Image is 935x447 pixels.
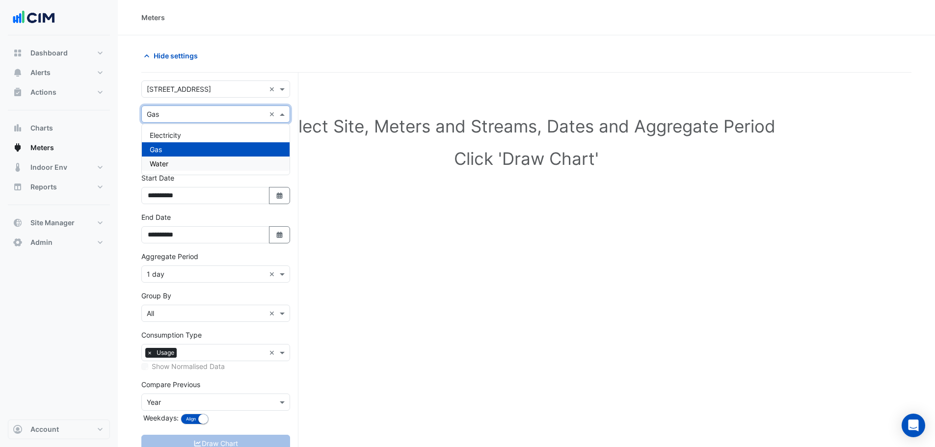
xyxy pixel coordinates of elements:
[13,182,23,192] app-icon: Reports
[30,182,57,192] span: Reports
[8,63,110,82] button: Alerts
[13,123,23,133] app-icon: Charts
[12,8,56,27] img: Company Logo
[30,424,59,434] span: Account
[13,162,23,172] app-icon: Indoor Env
[145,348,154,358] span: ×
[154,348,177,358] span: Usage
[269,347,277,358] span: Clear
[13,48,23,58] app-icon: Dashboard
[8,158,110,177] button: Indoor Env
[275,231,284,239] fa-icon: Select Date
[275,191,284,200] fa-icon: Select Date
[13,218,23,228] app-icon: Site Manager
[142,124,290,175] div: Options List
[30,87,56,97] span: Actions
[150,159,168,168] span: Water
[141,290,171,301] label: Group By
[150,131,181,139] span: Electricity
[152,361,225,371] label: Show Normalised Data
[150,145,162,154] span: Gas
[30,218,75,228] span: Site Manager
[8,118,110,138] button: Charts
[30,237,53,247] span: Admin
[30,68,51,78] span: Alerts
[141,330,202,340] label: Consumption Type
[269,269,277,279] span: Clear
[141,212,171,222] label: End Date
[8,82,110,102] button: Actions
[8,213,110,233] button: Site Manager
[269,308,277,318] span: Clear
[141,12,165,23] div: Meters
[141,413,179,423] label: Weekdays:
[269,109,277,119] span: Clear
[30,162,67,172] span: Indoor Env
[8,177,110,197] button: Reports
[141,361,290,371] div: Select meters or streams to enable normalisation
[141,47,204,64] button: Hide settings
[141,173,174,183] label: Start Date
[30,143,54,153] span: Meters
[13,143,23,153] app-icon: Meters
[8,43,110,63] button: Dashboard
[13,237,23,247] app-icon: Admin
[8,138,110,158] button: Meters
[154,51,198,61] span: Hide settings
[8,233,110,252] button: Admin
[902,414,925,437] div: Open Intercom Messenger
[8,420,110,439] button: Account
[269,84,277,94] span: Clear
[157,116,896,136] h1: Select Site, Meters and Streams, Dates and Aggregate Period
[141,251,198,262] label: Aggregate Period
[30,123,53,133] span: Charts
[141,379,200,390] label: Compare Previous
[13,68,23,78] app-icon: Alerts
[157,148,896,169] h1: Click 'Draw Chart'
[13,87,23,97] app-icon: Actions
[30,48,68,58] span: Dashboard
